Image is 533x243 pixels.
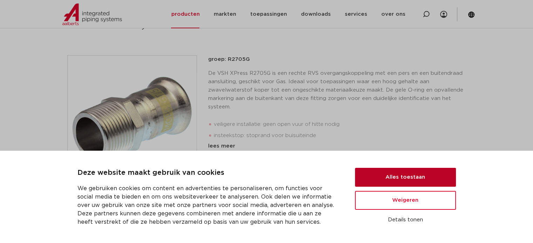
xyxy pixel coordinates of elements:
li: veiligere installatie: geen open vuur of hitte nodig [214,119,466,130]
img: Product Image for VSH XPress RVS Gas overgang (press x buitendraad) [68,56,197,184]
li: insteekstop: stoprand voor buisuiteinde [214,130,466,141]
button: Alles toestaan [355,168,456,187]
p: groep: R2705G [208,55,466,64]
p: We gebruiken cookies om content en advertenties te personaliseren, om functies voor social media ... [77,184,338,226]
div: lees meer [208,142,466,150]
p: De VSH XPress R2705G is een rechte RVS overgangskoppeling met een pers en een buitendraad aanslui... [208,69,466,111]
button: Weigeren [355,191,456,210]
button: Details tonen [355,214,456,226]
p: Deze website maakt gebruik van cookies [77,167,338,179]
